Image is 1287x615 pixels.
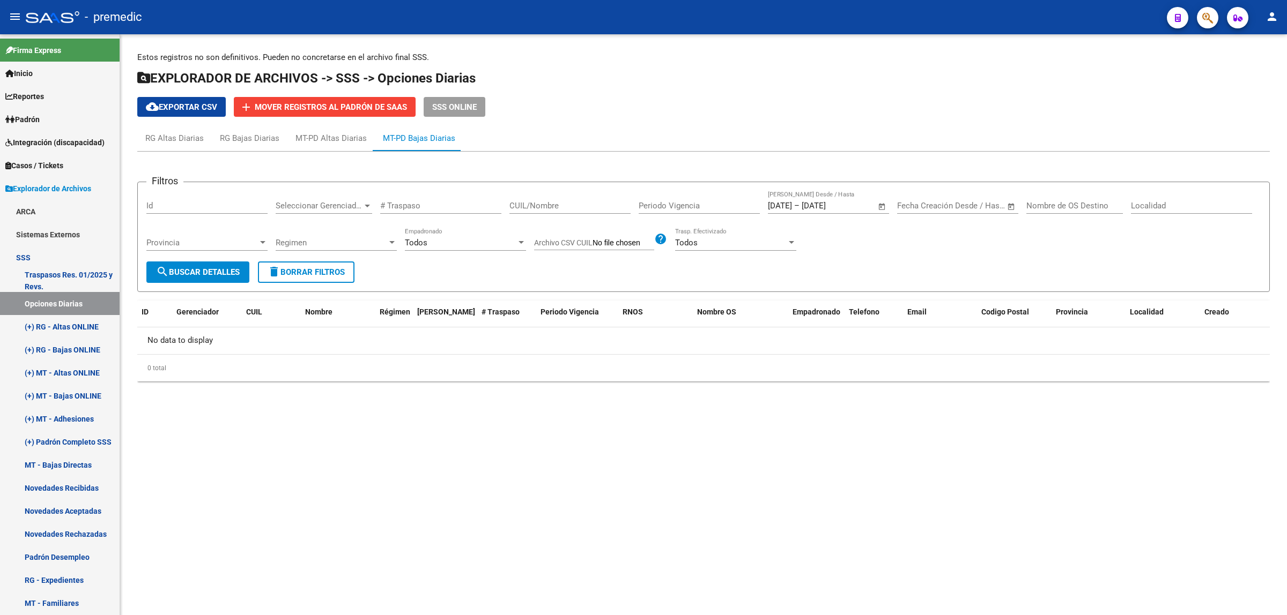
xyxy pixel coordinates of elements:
div: 0 total [137,355,1270,381]
span: Provincia [1056,307,1088,316]
datatable-header-cell: Localidad [1126,301,1200,336]
span: Creado [1204,307,1229,316]
div: MT-PD Bajas Diarias [383,132,455,144]
span: SSS ONLINE [432,102,477,112]
span: RNOS [623,307,643,316]
button: Exportar CSV [137,97,226,117]
mat-icon: help [654,232,667,245]
button: Buscar Detalles [146,261,249,283]
mat-icon: menu [9,10,21,23]
mat-icon: search [156,265,169,278]
datatable-header-cell: Creado [1200,301,1270,336]
span: Periodo Vigencia [541,307,599,316]
div: RG Bajas Diarias [220,132,279,144]
h3: Filtros [146,174,183,189]
datatable-header-cell: Gerenciador [172,301,242,336]
datatable-header-cell: Régimen [375,301,413,336]
datatable-header-cell: Provincia [1052,301,1126,336]
span: Padrón [5,114,40,125]
button: Open calendar [876,200,889,213]
datatable-header-cell: Empadronado [788,301,845,336]
span: [PERSON_NAME] [417,307,475,316]
datatable-header-cell: Email [903,301,978,336]
span: Telefono [849,307,879,316]
span: Empadronado [793,307,840,316]
div: MT-PD Altas Diarias [295,132,367,144]
span: Inicio [5,67,33,79]
span: Seleccionar Gerenciador [276,201,363,211]
datatable-header-cell: Nombre [301,301,375,336]
span: Casos / Tickets [5,160,63,171]
span: Borrar Filtros [268,267,345,277]
span: Buscar Detalles [156,267,240,277]
datatable-header-cell: Nombre OS [693,301,789,336]
input: Fecha inicio [768,201,792,211]
iframe: Intercom live chat [1251,579,1276,604]
span: Email [907,307,927,316]
span: Nombre OS [697,307,736,316]
span: Exportar CSV [146,102,217,112]
mat-icon: person [1266,10,1278,23]
input: Fecha fin [950,201,1002,211]
datatable-header-cell: Codigo Postal [977,301,1052,336]
span: - premedic [85,5,142,29]
div: No data to display [137,327,1270,354]
mat-icon: add [240,101,253,114]
span: EXPLORADOR DE ARCHIVOS -> SSS -> Opciones Diarias [137,71,476,86]
button: Borrar Filtros [258,261,354,283]
span: Explorador de Archivos [5,183,91,194]
datatable-header-cell: CUIL [242,301,301,336]
datatable-header-cell: Fecha Traspaso [413,301,477,336]
button: Open calendar [1005,200,1018,213]
span: Localidad [1130,307,1164,316]
span: # Traspaso [482,307,520,316]
span: Provincia [146,238,258,247]
datatable-header-cell: Telefono [845,301,903,336]
mat-icon: delete [268,265,280,278]
input: Archivo CSV CUIL [593,238,654,248]
datatable-header-cell: ID [137,301,172,336]
span: Todos [675,238,698,247]
span: Régimen [380,307,410,316]
span: Nombre [305,307,332,316]
span: Firma Express [5,44,61,56]
span: Integración (discapacidad) [5,137,105,148]
span: Reportes [5,91,44,102]
p: Estos registros no son definitivos. Pueden no concretarse en el archivo final SSS. [137,51,1270,63]
datatable-header-cell: Periodo Vigencia [536,301,619,336]
span: Codigo Postal [981,307,1029,316]
input: Fecha inicio [897,201,941,211]
button: SSS ONLINE [424,97,485,117]
mat-icon: cloud_download [146,100,159,113]
datatable-header-cell: RNOS [618,301,693,336]
input: Fecha fin [802,201,854,211]
div: RG Altas Diarias [145,132,204,144]
span: Archivo CSV CUIL [534,238,593,247]
span: ID [142,307,149,316]
span: – [794,201,800,211]
datatable-header-cell: # Traspaso [477,301,536,336]
span: Gerenciador [176,307,219,316]
span: Regimen [276,238,387,247]
span: Todos [405,238,427,247]
span: CUIL [246,307,262,316]
button: Mover registros al PADRÓN de SAAS [234,97,416,117]
span: Mover registros al PADRÓN de SAAS [255,102,407,112]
